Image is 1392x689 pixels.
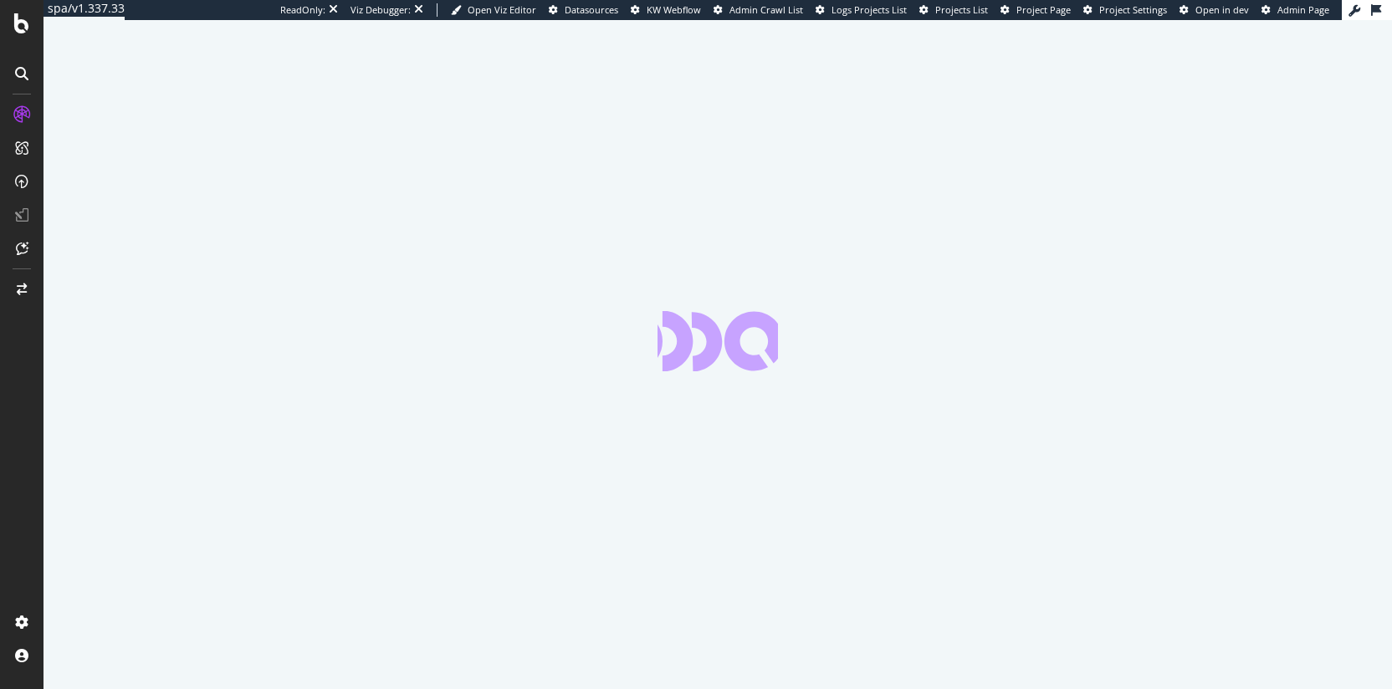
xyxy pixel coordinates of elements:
a: Project Settings [1083,3,1167,17]
a: Admin Crawl List [714,3,803,17]
a: Project Page [1000,3,1071,17]
span: Projects List [935,3,988,16]
a: Open in dev [1180,3,1249,17]
a: KW Webflow [631,3,701,17]
a: Datasources [549,3,618,17]
div: animation [658,311,778,371]
span: Admin Crawl List [729,3,803,16]
span: Logs Projects List [832,3,907,16]
span: Open Viz Editor [468,3,536,16]
span: KW Webflow [647,3,701,16]
span: Datasources [565,3,618,16]
span: Open in dev [1195,3,1249,16]
a: Open Viz Editor [451,3,536,17]
a: Logs Projects List [816,3,907,17]
span: Project Settings [1099,3,1167,16]
span: Admin Page [1277,3,1329,16]
div: Viz Debugger: [351,3,411,17]
a: Projects List [919,3,988,17]
a: Admin Page [1261,3,1329,17]
span: Project Page [1016,3,1071,16]
div: ReadOnly: [280,3,325,17]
